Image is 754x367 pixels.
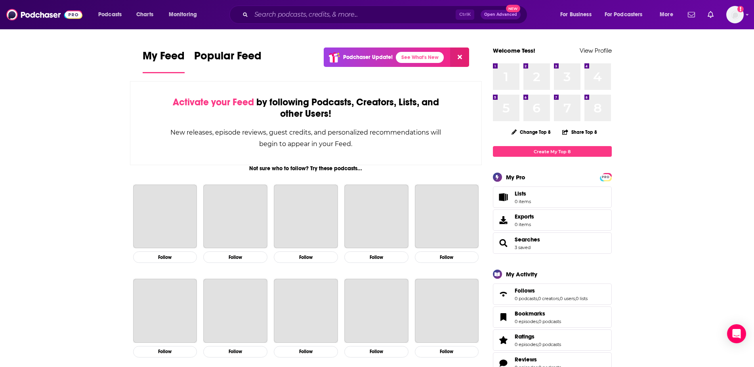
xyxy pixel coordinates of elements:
[515,287,588,294] a: Follows
[98,9,122,20] span: Podcasts
[415,346,479,357] button: Follow
[515,213,534,220] span: Exports
[130,165,482,172] div: Not sure who to follow? Try these podcasts...
[415,251,479,263] button: Follow
[93,8,132,21] button: open menu
[493,186,612,208] a: Lists
[515,356,561,363] a: Reviews
[496,289,512,300] a: Follows
[493,232,612,254] span: Searches
[274,184,338,249] a: Planet Money
[203,279,267,343] a: Ologies with Alie Ward
[515,296,537,301] a: 0 podcasts
[580,47,612,54] a: View Profile
[133,279,197,343] a: Radiolab
[562,124,597,140] button: Share Top 8
[515,222,534,227] span: 0 items
[274,346,338,357] button: Follow
[496,312,512,323] a: Bookmarks
[538,319,561,324] a: 0 podcasts
[727,324,746,343] div: Open Intercom Messenger
[274,251,338,263] button: Follow
[496,238,512,249] a: Searches
[493,146,612,157] a: Create My Top 8
[344,346,408,357] button: Follow
[496,192,512,203] span: Lists
[173,96,254,108] span: Activate your Feed
[515,342,538,347] a: 0 episodes
[343,54,393,61] p: Podchaser Update!
[203,184,267,249] a: This American Life
[576,296,588,301] a: 0 lists
[515,356,537,363] span: Reviews
[133,251,197,263] button: Follow
[496,215,512,226] span: Exports
[415,184,479,249] a: My Favorite Murder with Karen Kilgariff and Georgia Hardstark
[515,190,531,197] span: Lists
[555,8,601,21] button: open menu
[133,184,197,249] a: The Joe Rogan Experience
[506,173,525,181] div: My Pro
[515,310,545,317] span: Bookmarks
[203,346,267,357] button: Follow
[131,8,158,21] a: Charts
[515,319,538,324] a: 0 episodes
[274,279,338,343] a: Business Wars
[6,7,82,22] img: Podchaser - Follow, Share and Rate Podcasts
[493,329,612,351] span: Ratings
[515,333,561,340] a: Ratings
[170,127,442,150] div: New releases, episode reviews, guest credits, and personalized recommendations will begin to appe...
[143,49,185,67] span: My Feed
[493,283,612,305] span: Follows
[456,10,474,20] span: Ctrl K
[493,306,612,328] span: Bookmarks
[484,13,517,17] span: Open Advanced
[559,296,560,301] span: ,
[560,296,575,301] a: 0 users
[537,296,538,301] span: ,
[344,184,408,249] a: The Daily
[496,335,512,346] a: Ratings
[194,49,262,73] a: Popular Feed
[506,270,537,278] div: My Activity
[560,9,592,20] span: For Business
[515,287,535,294] span: Follows
[515,199,531,204] span: 0 items
[515,310,561,317] a: Bookmarks
[344,279,408,343] a: Freakonomics Radio
[170,97,442,120] div: by following Podcasts, Creators, Lists, and other Users!
[493,209,612,231] a: Exports
[515,236,540,243] a: Searches
[493,47,535,54] a: Welcome Tess!
[575,296,576,301] span: ,
[143,49,185,73] a: My Feed
[136,9,153,20] span: Charts
[203,251,267,263] button: Follow
[237,6,535,24] div: Search podcasts, credits, & more...
[415,279,479,343] a: TED Talks Daily
[538,296,559,301] a: 0 creators
[515,245,531,250] a: 3 saved
[251,8,456,21] input: Search podcasts, credits, & more...
[601,174,611,180] a: PRO
[396,52,444,63] a: See What's New
[169,9,197,20] span: Monitoring
[515,190,526,197] span: Lists
[507,127,556,137] button: Change Top 8
[481,10,521,19] button: Open AdvancedNew
[133,346,197,357] button: Follow
[506,5,520,12] span: New
[194,49,262,67] span: Popular Feed
[163,8,207,21] button: open menu
[344,251,408,263] button: Follow
[515,333,534,340] span: Ratings
[538,342,561,347] a: 0 podcasts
